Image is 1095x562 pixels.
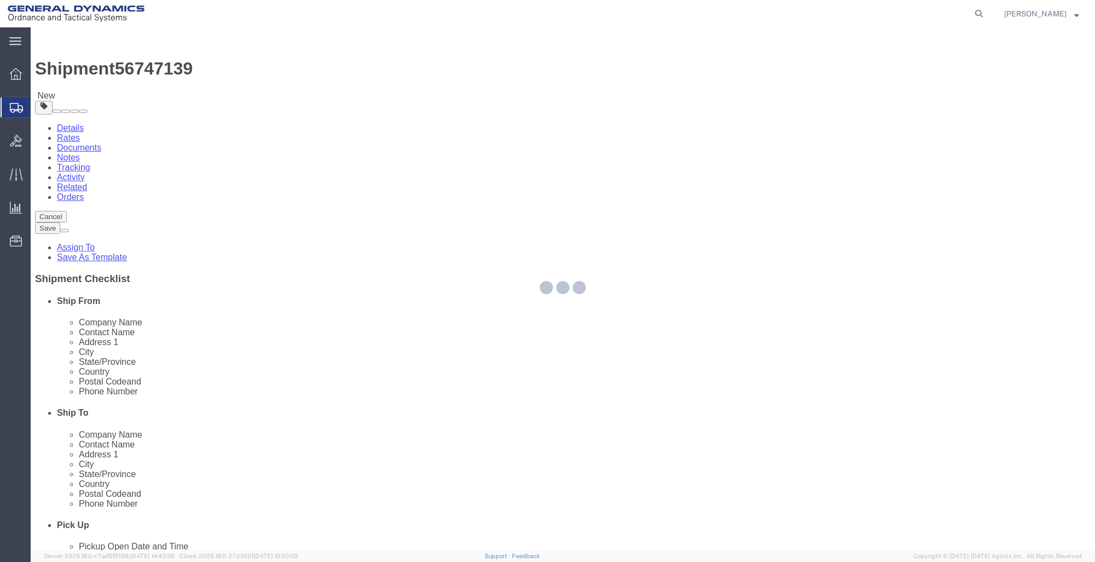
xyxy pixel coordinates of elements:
span: Copyright © [DATE]-[DATE] Agistix Inc., All Rights Reserved [913,552,1082,561]
span: [DATE] 14:43:55 [130,553,175,559]
span: Client: 2025.18.0-27d3021 [180,553,298,559]
a: Support [485,553,512,559]
span: Server: 2025.18.0-c7ad5f513fb [44,553,175,559]
span: Evan Brigham [1004,8,1067,20]
a: Feedback [512,553,540,559]
span: [DATE] 10:20:09 [253,553,298,559]
img: logo [8,5,145,22]
button: [PERSON_NAME] [1004,7,1080,20]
